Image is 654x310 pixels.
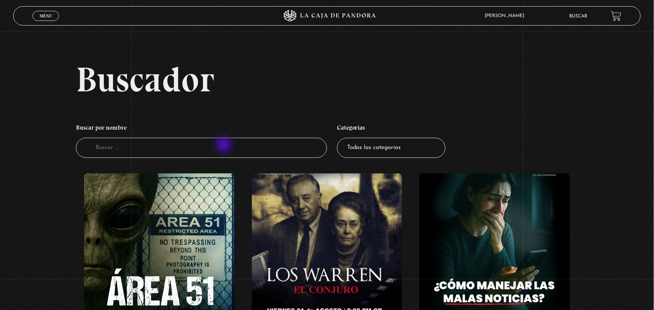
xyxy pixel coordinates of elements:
h4: Categorías [337,120,446,138]
span: [PERSON_NAME] [481,14,532,18]
h4: Buscar por nombre [76,120,327,138]
span: Menu [40,14,52,18]
h2: Buscador [76,62,641,97]
a: Buscar [570,14,588,19]
span: Cerrar [37,20,55,26]
a: View your shopping cart [611,11,621,21]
